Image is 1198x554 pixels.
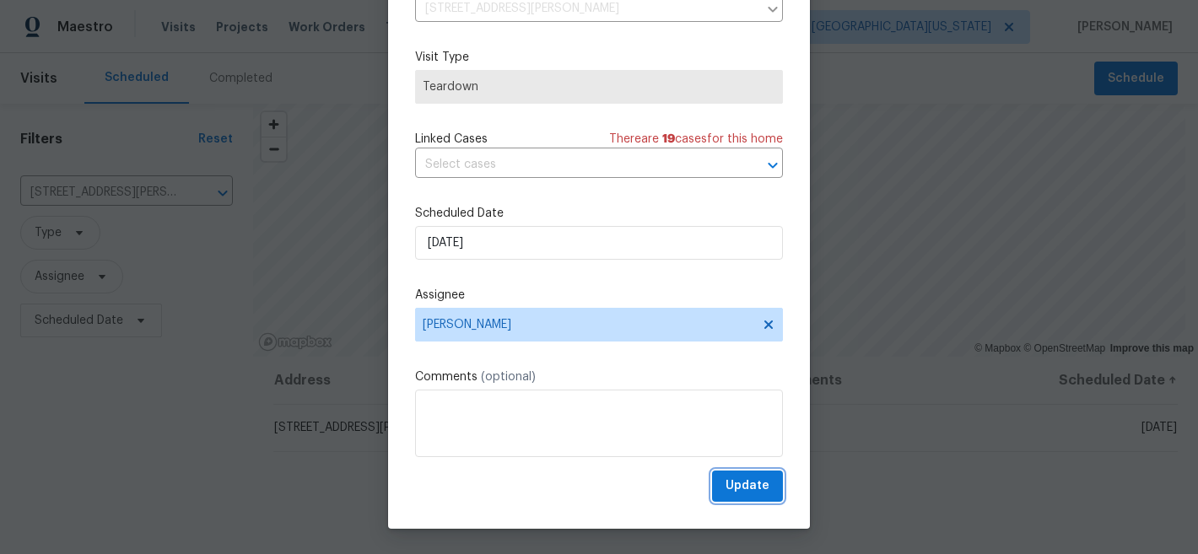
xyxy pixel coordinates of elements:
span: Linked Cases [415,131,488,148]
input: Select cases [415,152,736,178]
span: Teardown [423,78,775,95]
input: M/D/YYYY [415,226,783,260]
span: Update [726,476,769,497]
span: 19 [662,133,675,145]
span: (optional) [481,371,536,383]
label: Scheduled Date [415,205,783,222]
label: Assignee [415,287,783,304]
span: There are case s for this home [609,131,783,148]
label: Visit Type [415,49,783,66]
span: [PERSON_NAME] [423,318,753,331]
label: Comments [415,368,783,385]
button: Open [761,153,785,177]
button: Update [712,471,783,502]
